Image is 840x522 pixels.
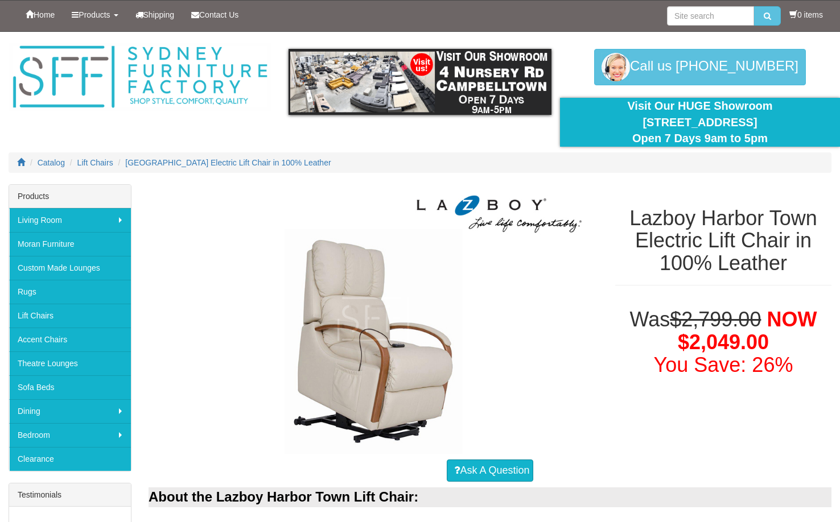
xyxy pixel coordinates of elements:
[79,10,110,19] span: Products
[9,280,131,304] a: Rugs
[289,49,551,115] img: showroom.gif
[9,399,131,423] a: Dining
[654,353,793,376] font: You Save: 26%
[183,1,247,29] a: Contact Us
[9,208,131,232] a: Living Room
[77,158,113,167] a: Lift Chairs
[63,1,126,29] a: Products
[143,10,175,19] span: Shipping
[38,158,65,167] a: Catalog
[9,256,131,280] a: Custom Made Lounges
[199,10,238,19] span: Contact Us
[34,10,55,19] span: Home
[670,308,761,331] del: $2,799.00
[9,375,131,399] a: Sofa Beds
[9,185,131,208] div: Products
[9,43,271,111] img: Sydney Furniture Factory
[615,308,831,376] h1: Was
[9,351,131,375] a: Theatre Lounges
[9,328,131,351] a: Accent Chairs
[9,483,131,507] div: Testimonials
[9,304,131,328] a: Lift Chairs
[678,308,817,354] span: NOW $2,049.00
[569,98,831,147] div: Visit Our HUGE Showroom [STREET_ADDRESS] Open 7 Days 9am to 5pm
[17,1,63,29] a: Home
[149,487,831,507] div: About the Lazboy Harbor Town Lift Chair:
[447,459,533,482] a: Ask A Question
[9,447,131,471] a: Clearance
[667,6,754,26] input: Site search
[615,207,831,275] h1: Lazboy Harbor Town Electric Lift Chair in 100% Leather
[9,423,131,447] a: Bedroom
[125,158,331,167] a: [GEOGRAPHIC_DATA] Electric Lift Chair in 100% Leather
[9,232,131,256] a: Moran Furniture
[127,1,183,29] a: Shipping
[789,9,823,20] li: 0 items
